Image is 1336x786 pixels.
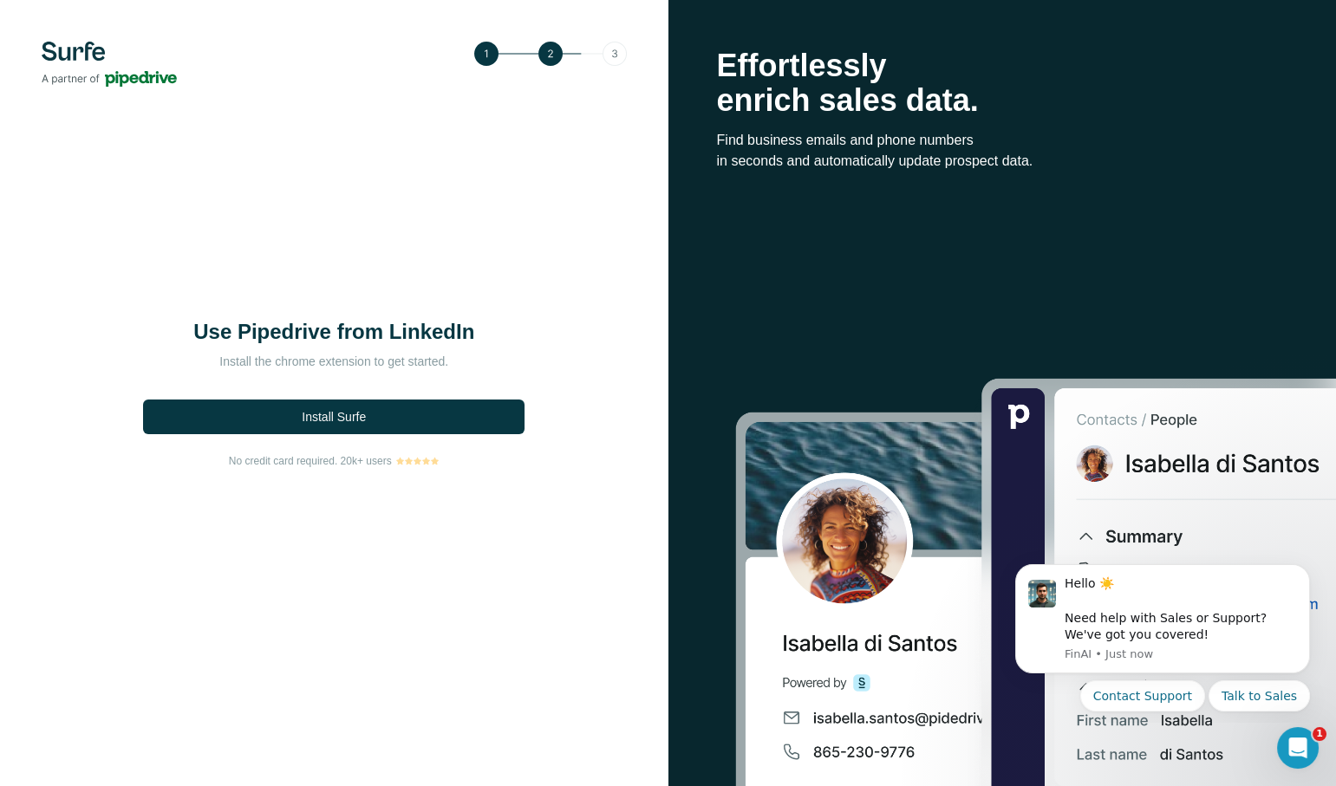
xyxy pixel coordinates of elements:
p: enrich sales data. [717,83,1288,118]
span: Install Surfe [302,408,366,425]
img: Surfe Stock Photo - Selling good vibes [735,376,1336,786]
img: Step 2 [474,42,627,66]
img: Surfe's logo [42,42,177,87]
p: Install the chrome extension to get started. [160,353,507,370]
p: in seconds and automatically update prospect data. [717,151,1288,172]
span: 1 [1313,727,1326,741]
iframe: Intercom live chat [1277,727,1319,769]
p: Find business emails and phone numbers [717,130,1288,151]
iframe: Intercom notifications message [989,549,1336,722]
p: Effortlessly [717,49,1288,83]
span: No credit card required. 20k+ users [229,453,392,469]
h1: Use Pipedrive from LinkedIn [160,318,507,346]
button: Install Surfe [143,399,525,434]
